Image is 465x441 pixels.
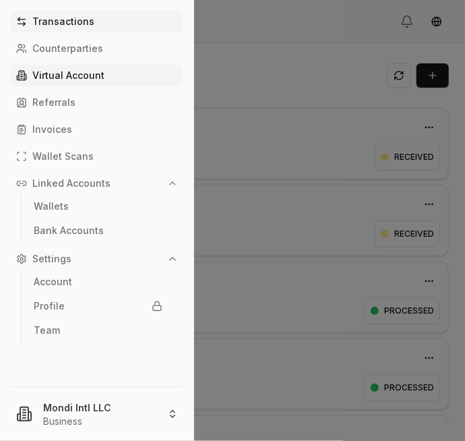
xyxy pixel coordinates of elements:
a: Account [28,271,168,293]
a: Wallet Scans [11,146,183,167]
a: Invoices [11,119,183,140]
p: Counterparties [32,44,103,53]
p: Bank Accounts [34,226,104,235]
p: Profile [34,301,65,311]
a: Wallets [28,196,168,217]
p: Linked Accounts [32,179,111,188]
p: Business [43,415,156,428]
button: Mondi Intl LLCBusiness [5,392,189,436]
p: Referrals [32,98,75,107]
p: Wallets [34,202,69,211]
p: Settings [32,254,71,264]
a: Team [28,320,168,341]
a: Virtual Account [11,65,183,86]
p: Invoices [32,125,72,134]
p: Team [34,326,60,335]
a: Profile [28,295,168,317]
p: Account [34,277,72,287]
a: Referrals [11,92,183,113]
p: Virtual Account [32,71,104,80]
p: Mondi Intl LLC [43,401,156,415]
a: Counterparties [11,38,183,59]
a: Transactions [11,11,183,32]
p: Transactions [32,17,94,26]
a: Bank Accounts [28,220,168,241]
button: Linked Accounts [11,173,183,194]
p: Wallet Scans [32,152,94,161]
button: Settings [11,248,183,270]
